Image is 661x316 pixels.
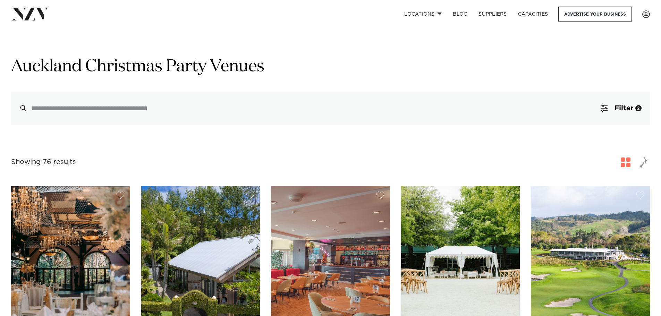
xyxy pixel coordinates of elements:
h1: Auckland Christmas Party Venues [11,56,650,78]
span: Filter [615,105,633,112]
img: nzv-logo.png [11,8,49,20]
a: Locations [399,7,447,22]
div: Showing 76 results [11,157,76,168]
a: BLOG [447,7,473,22]
div: 2 [635,105,642,111]
a: Capacities [512,7,554,22]
a: Advertise your business [558,7,632,22]
button: Filter2 [592,92,650,125]
a: SUPPLIERS [473,7,512,22]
